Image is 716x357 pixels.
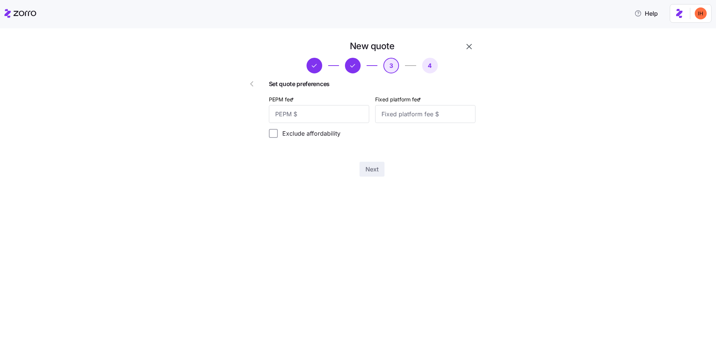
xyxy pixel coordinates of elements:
[269,95,295,104] label: PEPM fee
[695,7,707,19] img: f3711480c2c985a33e19d88a07d4c111
[375,95,423,104] label: Fixed platform fee
[269,105,369,123] input: PEPM $
[278,129,340,138] label: Exclude affordability
[359,162,384,177] button: Next
[269,79,475,89] span: Set quote preferences
[365,165,379,174] span: Next
[634,9,658,18] span: Help
[628,6,664,21] button: Help
[422,58,438,73] button: 4
[383,58,399,73] button: 3
[375,105,475,123] input: Fixed platform fee $
[350,40,395,52] h1: New quote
